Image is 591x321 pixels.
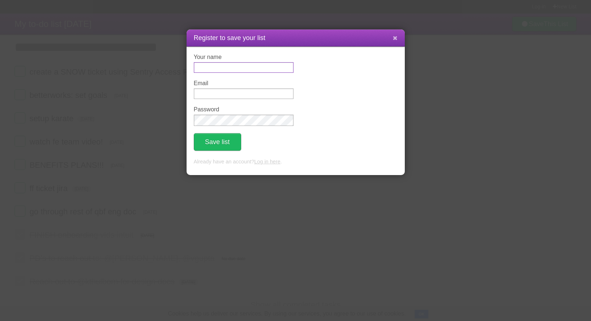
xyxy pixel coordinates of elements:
[194,106,293,113] label: Password
[194,80,293,87] label: Email
[254,159,280,165] a: Log in here
[194,33,398,43] h1: Register to save your list
[194,158,398,166] p: Already have an account? .
[194,54,293,60] label: Your name
[194,133,241,151] button: Save list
